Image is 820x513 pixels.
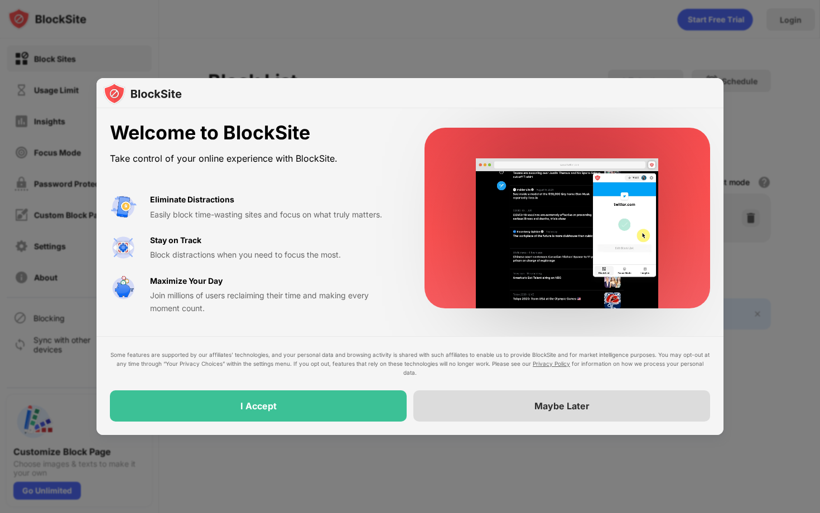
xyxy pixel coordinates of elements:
div: Welcome to BlockSite [110,122,398,144]
div: Some features are supported by our affiliates’ technologies, and your personal data and browsing ... [110,350,710,377]
div: Take control of your online experience with BlockSite. [110,151,398,167]
img: value-safe-time.svg [110,275,137,302]
img: value-focus.svg [110,234,137,261]
div: Join millions of users reclaiming their time and making every moment count. [150,289,398,314]
div: Easily block time-wasting sites and focus on what truly matters. [150,209,398,221]
a: Privacy Policy [533,360,570,367]
div: Stay on Track [150,234,201,246]
div: Maximize Your Day [150,275,223,287]
img: value-avoid-distractions.svg [110,193,137,220]
img: logo-blocksite.svg [103,83,182,105]
div: Block distractions when you need to focus the most. [150,249,398,261]
div: I Accept [240,400,277,412]
div: Eliminate Distractions [150,193,234,206]
div: Maybe Later [534,400,590,412]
